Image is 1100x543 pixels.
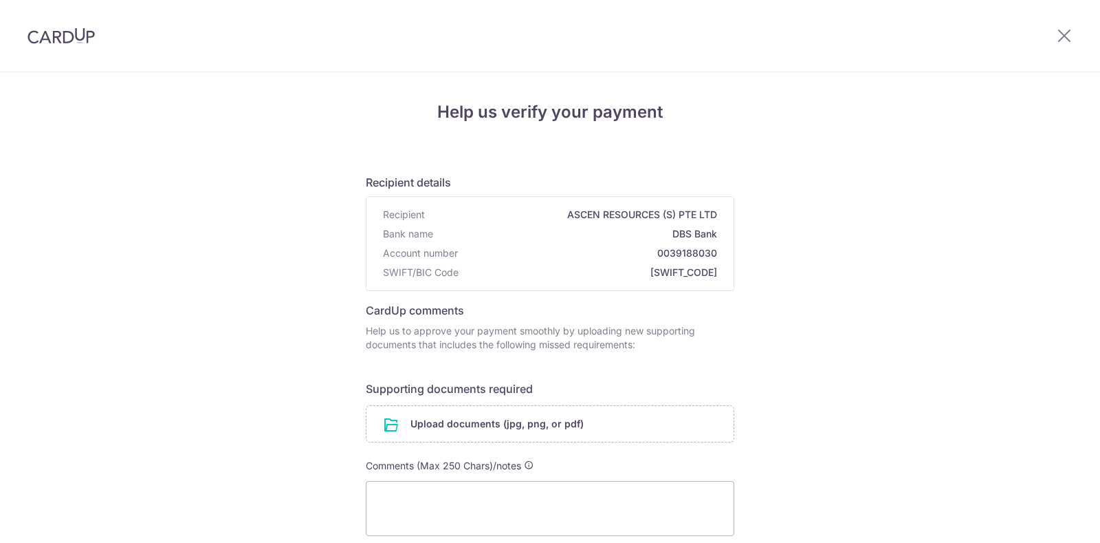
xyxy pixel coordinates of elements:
[439,227,717,241] span: DBS Bank
[366,381,734,397] h6: Supporting documents required
[430,208,717,222] span: ASCEN RESOURCES (S) PTE LTD
[366,460,521,471] span: Comments (Max 250 Chars)/notes
[383,208,425,222] span: Recipient
[463,246,717,260] span: 0039188030
[366,174,734,191] h6: Recipient details
[464,266,717,279] span: [SWIFT_CODE]
[27,28,95,44] img: CardUp
[383,266,459,279] span: SWIFT/BIC Code
[383,227,433,241] span: Bank name
[366,324,734,352] p: Help us to approve your payment smoothly by uploading new supporting documents that includes the ...
[366,100,734,125] h4: Help us verify your payment
[366,405,734,443] div: Upload documents (jpg, png, or pdf)
[383,246,458,260] span: Account number
[366,302,734,319] h6: CardUp comments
